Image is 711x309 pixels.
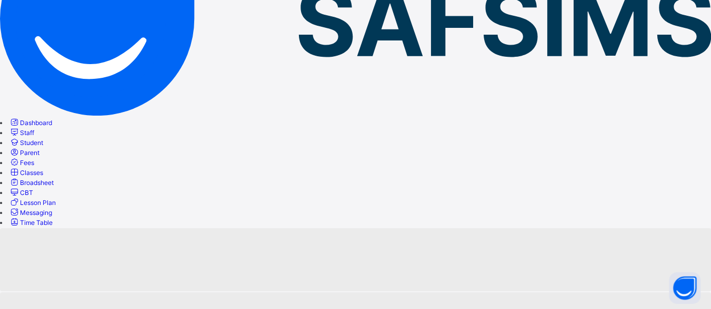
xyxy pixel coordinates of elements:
[20,119,52,127] span: Dashboard
[9,199,56,207] a: Lesson Plan
[9,159,34,167] a: Fees
[20,129,34,137] span: Staff
[9,189,33,197] a: CBT
[9,169,43,177] a: Classes
[9,219,53,226] a: Time Table
[20,199,56,207] span: Lesson Plan
[9,119,52,127] a: Dashboard
[9,129,34,137] a: Staff
[9,209,52,217] a: Messaging
[20,149,39,157] span: Parent
[20,209,52,217] span: Messaging
[20,139,43,147] span: Student
[9,149,39,157] a: Parent
[20,179,54,187] span: Broadsheet
[9,179,54,187] a: Broadsheet
[669,272,700,304] button: Open asap
[9,139,43,147] a: Student
[20,169,43,177] span: Classes
[20,189,33,197] span: CBT
[20,219,53,226] span: Time Table
[20,159,34,167] span: Fees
